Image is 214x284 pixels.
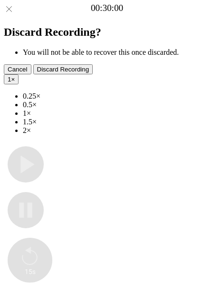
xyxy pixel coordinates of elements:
[23,126,210,135] li: 2×
[23,101,210,109] li: 0.5×
[23,109,210,118] li: 1×
[4,74,19,84] button: 1×
[91,3,123,13] a: 00:30:00
[4,26,210,39] h2: Discard Recording?
[4,64,31,74] button: Cancel
[23,48,210,57] li: You will not be able to recover this once discarded.
[33,64,93,74] button: Discard Recording
[8,76,11,83] span: 1
[23,118,210,126] li: 1.5×
[23,92,210,101] li: 0.25×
